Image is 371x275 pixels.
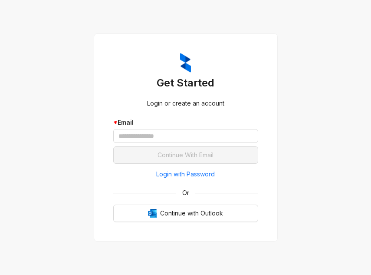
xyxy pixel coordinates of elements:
span: Login with Password [156,169,215,179]
img: Outlook [148,209,157,218]
button: Continue With Email [113,146,258,164]
span: Continue with Outlook [160,209,223,218]
img: ZumaIcon [180,53,191,73]
button: OutlookContinue with Outlook [113,205,258,222]
button: Login with Password [113,167,258,181]
div: Email [113,118,258,127]
span: Or [176,188,195,198]
div: Login or create an account [113,99,258,108]
h3: Get Started [113,76,258,90]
